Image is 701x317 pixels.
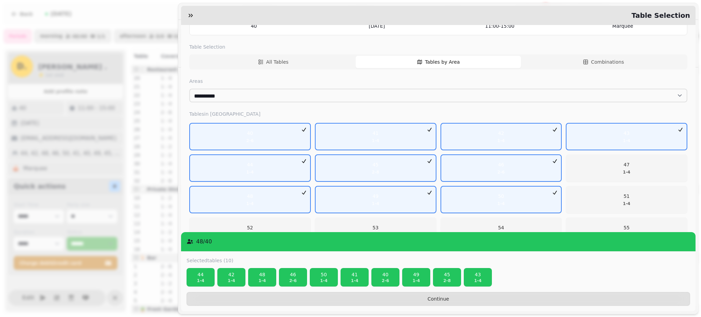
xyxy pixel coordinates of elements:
[220,271,242,278] p: 42
[433,268,461,287] button: 452-8
[246,130,254,137] p: 40
[441,154,562,182] button: 462-6
[441,186,562,213] button: 501-4
[356,56,521,68] button: Tables by Area
[497,130,505,137] p: 42
[467,278,489,283] p: 1 - 4
[220,278,242,283] p: 1 - 4
[372,161,379,168] p: 45
[191,56,356,68] button: All Tables
[497,224,505,231] p: 54
[497,201,505,206] p: 1 - 4
[189,154,311,182] button: 441-4
[591,59,624,65] span: Combinations
[436,278,458,283] p: 2 - 8
[497,193,505,200] p: 50
[464,268,492,287] button: 431-4
[467,271,489,278] p: 43
[341,268,369,287] button: 411-4
[246,138,254,143] p: 2 - 6
[315,217,436,245] button: 531-4
[246,201,254,206] p: 1 - 4
[497,161,505,168] p: 46
[251,271,273,278] p: 48
[566,154,687,182] button: 471-4
[623,224,630,231] p: 55
[246,224,254,231] p: 52
[372,130,379,137] p: 41
[436,271,458,278] p: 45
[623,161,630,168] p: 47
[187,292,690,306] button: Continue
[282,278,304,283] p: 2 - 6
[623,201,630,206] p: 1 - 4
[189,186,311,213] button: 481-4
[344,278,366,283] p: 1 - 4
[372,138,379,143] p: 1 - 4
[372,169,379,175] p: 2 - 8
[246,169,254,175] p: 1 - 4
[246,193,254,200] p: 48
[623,193,630,200] p: 51
[623,130,630,137] p: 43
[313,271,335,278] p: 50
[521,56,686,68] button: Combinations
[566,217,687,245] button: 551-4
[372,193,379,200] p: 49
[372,224,379,231] p: 53
[315,186,436,213] button: 491-4
[344,271,366,278] p: 41
[374,271,396,278] p: 40
[217,268,245,287] button: 421-4
[190,271,212,278] p: 44
[425,59,460,65] span: Tables by Area
[441,217,562,245] button: 541-4
[315,123,436,150] button: 411-4
[623,169,630,175] p: 1 - 4
[372,201,379,206] p: 1 - 4
[371,268,399,287] button: 402-6
[313,278,335,283] p: 1 - 4
[310,268,338,287] button: 501-4
[282,271,304,278] p: 46
[187,268,215,287] button: 441-4
[192,296,684,301] span: Continue
[189,78,687,85] label: Areas
[248,268,276,287] button: 481-4
[189,111,687,117] label: Tables in [GEOGRAPHIC_DATA]
[441,123,562,150] button: 421-4
[402,268,430,287] button: 491-4
[374,278,396,283] p: 2 - 6
[279,268,307,287] button: 462-6
[189,123,311,150] button: 402-6
[566,123,687,150] button: 431-4
[405,278,427,283] p: 1 - 4
[189,217,311,245] button: 521-4
[246,161,254,168] p: 44
[251,278,273,283] p: 1 - 4
[623,138,630,143] p: 1 - 4
[405,271,427,278] p: 49
[315,154,436,182] button: 452-8
[190,278,212,283] p: 1 - 4
[189,43,687,50] label: Table Selection
[196,238,212,246] p: 48 / 40
[266,59,289,65] span: All Tables
[187,257,233,264] label: Selected tables (10)
[566,186,687,213] button: 511-4
[497,169,505,175] p: 2 - 6
[497,138,505,143] p: 1 - 4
